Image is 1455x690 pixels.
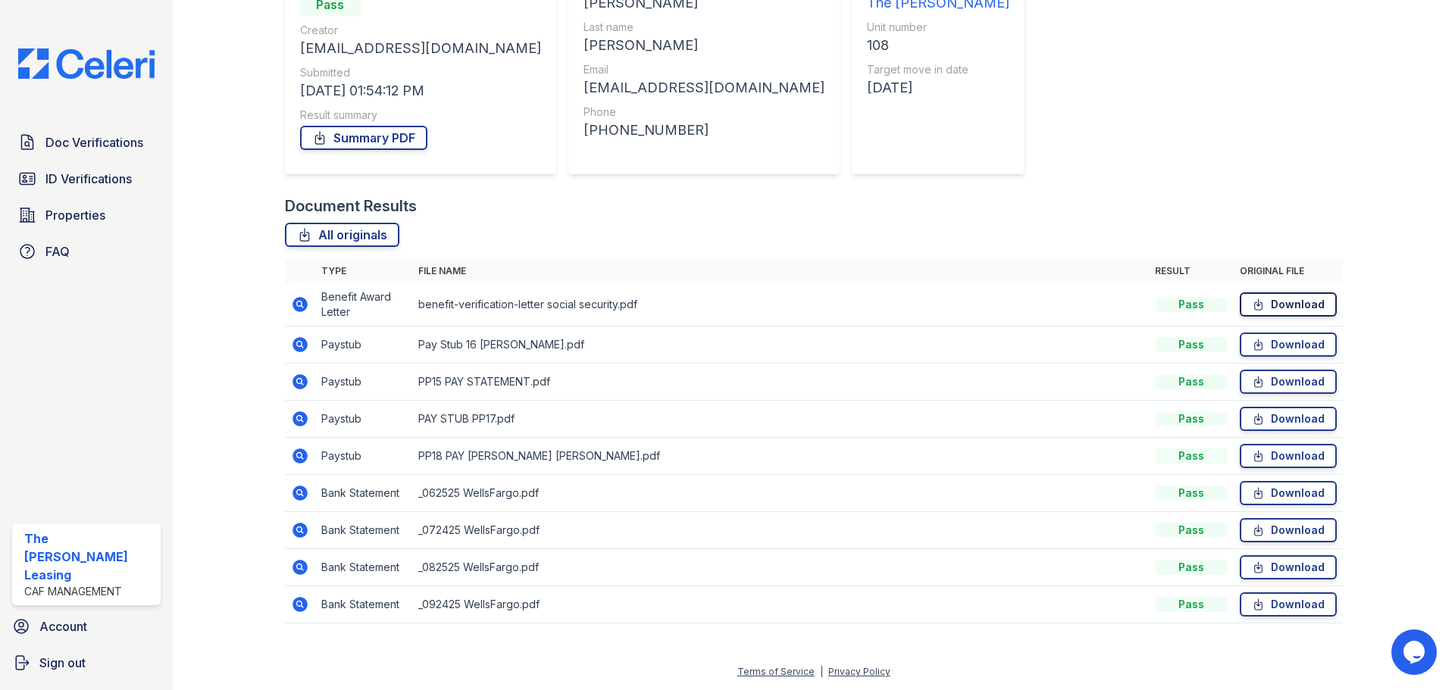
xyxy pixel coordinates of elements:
[39,617,87,635] span: Account
[315,586,412,623] td: Bank Statement
[315,364,412,401] td: Paystub
[412,364,1149,401] td: PP15 PAY STATEMENT.pdf
[315,401,412,438] td: Paystub
[39,654,86,672] span: Sign out
[315,512,412,549] td: Bank Statement
[1155,485,1228,501] div: Pass
[584,105,824,120] div: Phone
[1155,523,1228,538] div: Pass
[412,549,1149,586] td: _082525 WellsFargo.pdf
[820,666,823,677] div: |
[1155,374,1228,389] div: Pass
[584,77,824,98] div: [EMAIL_ADDRESS][DOMAIN_NAME]
[315,438,412,475] td: Paystub
[12,127,161,158] a: Doc Verifications
[412,438,1149,475] td: PP18 PAY [PERSON_NAME] [PERSON_NAME].pdf
[412,586,1149,623] td: _092425 WellsFargo.pdf
[6,48,167,79] img: CE_Logo_Blue-a8612792a0a2168367f1c8372b55b34899dd931a85d93a1a3d3e32e68fde9ad4.png
[300,23,541,38] div: Creator
[1234,259,1343,283] th: Original file
[45,170,132,188] span: ID Verifications
[412,512,1149,549] td: _072425 WellsFargo.pdf
[412,259,1149,283] th: File name
[6,611,167,642] a: Account
[315,475,412,512] td: Bank Statement
[12,164,161,194] a: ID Verifications
[300,108,541,123] div: Result summary
[6,648,167,678] a: Sign out
[584,20,824,35] div: Last name
[315,283,412,326] td: Benefit Award Letter
[412,475,1149,512] td: _062525 WellsFargo.pdf
[1155,560,1228,575] div: Pass
[584,62,824,77] div: Email
[867,77,1009,98] div: [DATE]
[24,584,155,599] div: CAF Management
[1155,411,1228,426] div: Pass
[1149,259,1234,283] th: Result
[1240,481,1337,505] a: Download
[285,223,399,247] a: All originals
[315,259,412,283] th: Type
[1155,597,1228,612] div: Pass
[300,65,541,80] div: Submitted
[1240,592,1337,617] a: Download
[300,80,541,101] div: [DATE] 01:54:12 PM
[1155,297,1228,312] div: Pass
[12,236,161,267] a: FAQ
[24,529,155,584] div: The [PERSON_NAME] Leasing
[315,549,412,586] td: Bank Statement
[45,206,105,224] span: Properties
[1391,629,1440,675] iframe: chat widget
[828,666,890,677] a: Privacy Policy
[12,200,161,230] a: Properties
[300,38,541,59] div: [EMAIL_ADDRESS][DOMAIN_NAME]
[867,35,1009,56] div: 108
[1155,337,1228,352] div: Pass
[1240,444,1337,468] a: Download
[45,133,143,151] span: Doc Verifications
[315,326,412,364] td: Paystub
[737,666,815,677] a: Terms of Service
[45,242,70,261] span: FAQ
[867,20,1009,35] div: Unit number
[867,62,1009,77] div: Target move in date
[1240,333,1337,357] a: Download
[300,126,427,150] a: Summary PDF
[412,401,1149,438] td: PAY STUB PP17.pdf
[1240,518,1337,542] a: Download
[584,35,824,56] div: [PERSON_NAME]
[285,195,417,217] div: Document Results
[412,283,1149,326] td: benefit-verification-letter social security.pdf
[412,326,1149,364] td: Pay Stub 16 [PERSON_NAME].pdf
[1240,370,1337,394] a: Download
[1240,292,1337,317] a: Download
[1155,448,1228,464] div: Pass
[1240,555,1337,579] a: Download
[584,120,824,141] div: [PHONE_NUMBER]
[1240,407,1337,431] a: Download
